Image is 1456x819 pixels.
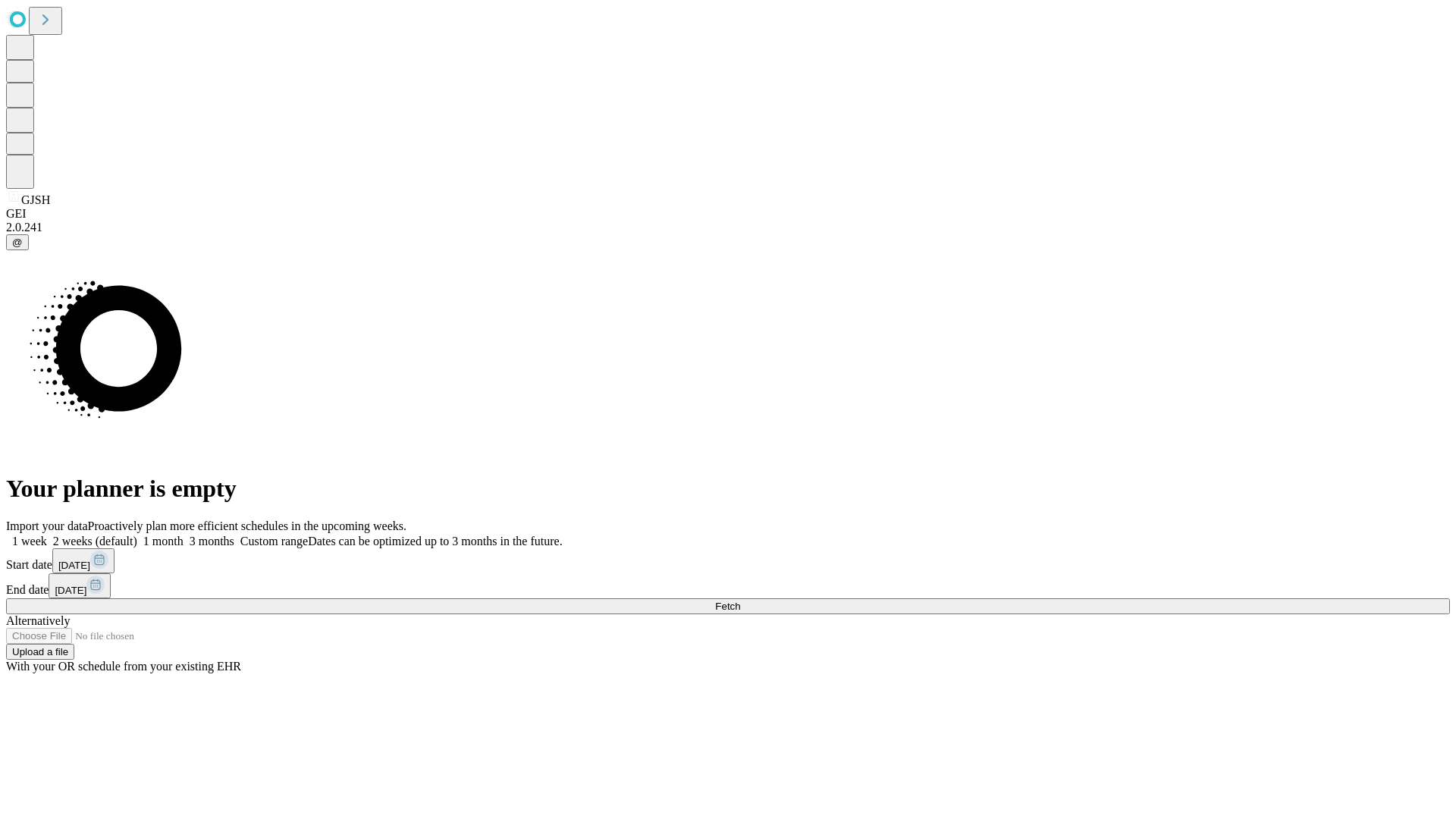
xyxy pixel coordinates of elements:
span: @ [12,237,23,248]
span: 1 week [12,535,47,548]
span: 1 month [143,535,184,548]
div: GEI [6,207,1450,221]
span: Import your data [6,519,88,532]
button: Fetch [6,598,1450,614]
span: Alternatively [6,614,70,627]
span: [DATE] [58,560,90,571]
h1: Your planner is empty [6,475,1450,503]
button: @ [6,234,29,250]
span: Custom range [240,535,308,548]
div: 2.0.241 [6,221,1450,234]
span: With your OR schedule from your existing EHR [6,660,241,673]
span: GJSH [21,193,50,206]
div: Start date [6,548,1450,573]
button: [DATE] [52,548,115,573]
span: Proactively plan more efficient schedules in the upcoming weeks. [88,519,406,532]
span: Dates can be optimized up to 3 months in the future. [308,535,562,548]
span: [DATE] [55,585,86,596]
span: 2 weeks (default) [53,535,137,548]
span: Fetch [715,601,740,612]
button: Upload a file [6,644,74,660]
div: End date [6,573,1450,598]
span: 3 months [190,535,234,548]
button: [DATE] [49,573,111,598]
